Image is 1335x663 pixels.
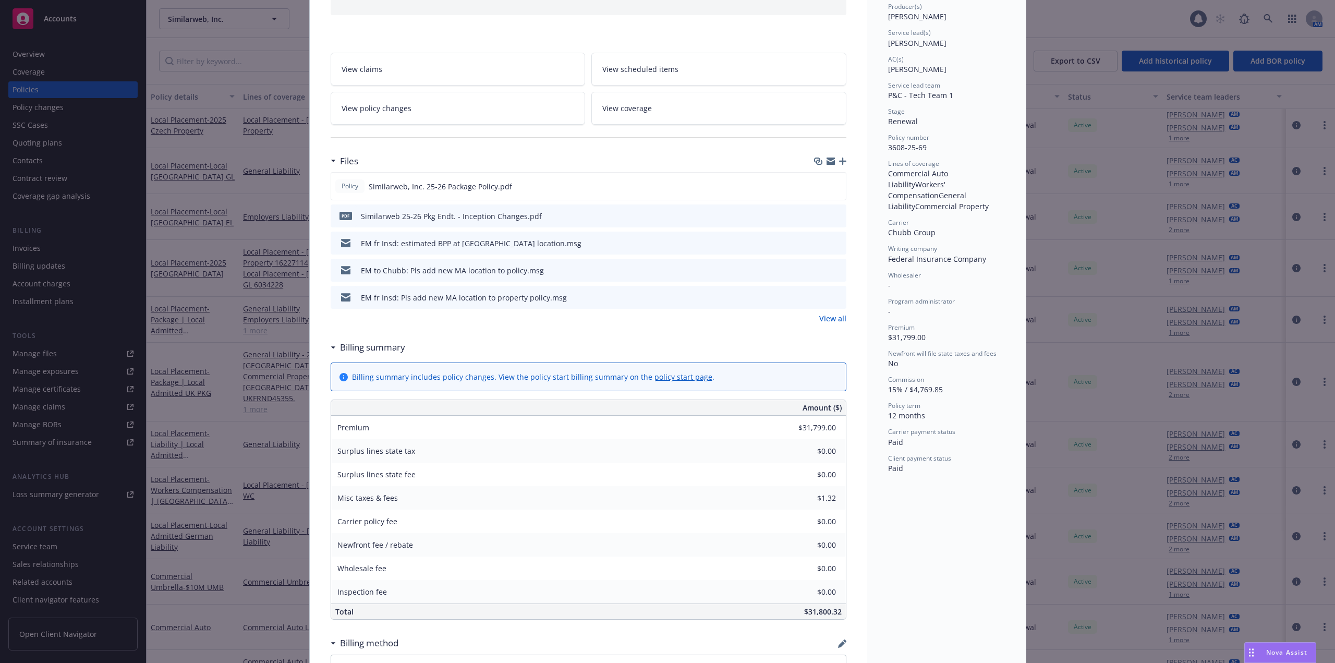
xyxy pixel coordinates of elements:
span: Surplus lines state fee [337,469,416,479]
span: Commercial Property [915,201,989,211]
input: 0.00 [774,537,842,553]
span: $31,800.32 [804,607,842,617]
span: Producer(s) [888,2,922,11]
button: download file [816,238,824,249]
a: View policy changes [331,92,586,125]
span: [PERSON_NAME] [888,64,946,74]
input: 0.00 [774,443,842,459]
input: 0.00 [774,584,842,600]
a: View coverage [591,92,846,125]
span: Misc taxes & fees [337,493,398,503]
span: Surplus lines state tax [337,446,415,456]
button: preview file [833,211,842,222]
span: Federal Insurance Company [888,254,986,264]
span: pdf [339,212,352,220]
span: No [888,358,898,368]
span: $31,799.00 [888,332,926,342]
span: General Liability [888,190,968,211]
h3: Billing method [340,636,398,650]
button: Nova Assist [1244,642,1316,663]
div: Billing summary [331,341,405,354]
button: preview file [833,292,842,303]
span: AC(s) [888,55,904,64]
span: Carrier payment status [888,427,955,436]
span: - [888,280,891,290]
div: EM fr Insd: estimated BPP at [GEOGRAPHIC_DATA] location.msg [361,238,581,249]
input: 0.00 [774,490,842,506]
span: Chubb Group [888,227,936,237]
span: Policy number [888,133,929,142]
span: P&C - Tech Team 1 [888,90,953,100]
span: Workers' Compensation [888,179,948,200]
div: Billing method [331,636,398,650]
span: 15% / $4,769.85 [888,384,943,394]
span: - [888,306,891,316]
span: View policy changes [342,103,411,114]
div: Files [331,154,358,168]
button: download file [816,181,824,192]
button: download file [816,211,824,222]
button: preview file [832,181,842,192]
span: Stage [888,107,905,116]
div: EM to Chubb: Pls add new MA location to policy.msg [361,265,544,276]
button: download file [816,292,824,303]
span: Premium [337,423,369,432]
span: Service lead team [888,81,940,90]
input: 0.00 [774,467,842,483]
span: Commercial Auto Liability [888,168,950,189]
button: download file [816,265,824,276]
a: View scheduled items [591,53,846,86]
span: View coverage [602,103,652,114]
span: [PERSON_NAME] [888,11,946,21]
span: Carrier [888,218,909,227]
span: Total [335,607,354,617]
span: Newfront fee / rebate [337,540,413,550]
span: Carrier policy fee [337,516,397,526]
span: Program administrator [888,297,955,306]
a: policy start page [654,372,712,382]
div: Drag to move [1245,643,1258,662]
span: Amount ($) [803,402,842,413]
span: Premium [888,323,915,332]
span: Wholesaler [888,271,921,280]
span: Lines of coverage [888,159,939,168]
div: EM fr Insd: Pls add new MA location to property policy.msg [361,292,567,303]
span: Newfront will file state taxes and fees [888,349,997,358]
span: Paid [888,437,903,447]
span: Policy [339,182,360,191]
span: [PERSON_NAME] [888,38,946,48]
span: Similarweb, Inc. 25-26 Package Policy.pdf [369,181,512,192]
div: Similarweb 25-26 Pkg Endt. - Inception Changes.pdf [361,211,542,222]
span: Wholesale fee [337,563,386,573]
input: 0.00 [774,514,842,529]
a: View all [819,313,846,324]
span: Renewal [888,116,918,126]
span: Nova Assist [1266,648,1307,657]
span: 12 months [888,411,925,420]
span: Client payment status [888,454,951,463]
button: preview file [833,265,842,276]
h3: Files [340,154,358,168]
h3: Billing summary [340,341,405,354]
input: 0.00 [774,420,842,436]
input: 0.00 [774,561,842,576]
span: Policy term [888,401,920,410]
span: Commission [888,375,924,384]
a: View claims [331,53,586,86]
span: Paid [888,463,903,473]
span: Service lead(s) [888,28,931,37]
div: Billing summary includes policy changes. View the policy start billing summary on the . [352,371,714,382]
span: View scheduled items [602,64,678,75]
span: Inspection fee [337,587,387,597]
button: preview file [833,238,842,249]
span: Writing company [888,244,937,253]
span: View claims [342,64,382,75]
span: 3608-25-69 [888,142,927,152]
